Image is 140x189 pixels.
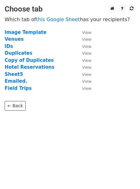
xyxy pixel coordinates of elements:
a: IDs [5,44,13,49]
small: View [82,30,91,35]
a: Field Trips [5,85,32,91]
a: View [76,78,91,84]
small: View [82,86,91,91]
a: ← Back [5,101,26,111]
a: Copy of Duplicates [5,58,54,63]
a: Duplicates [5,50,32,56]
h3: Choose tab [5,5,135,14]
a: Hotel Reservations [5,64,55,70]
a: View [76,30,91,35]
small: View [82,51,91,56]
a: Venues [5,36,24,42]
a: Sheet5 [5,71,23,77]
small: View [82,44,91,49]
a: View [76,58,91,63]
small: View [82,79,91,84]
small: View [82,65,91,70]
a: View [76,44,91,49]
a: View [76,85,91,91]
a: this Google Sheet [36,16,80,22]
small: View [82,58,91,63]
a: View [76,36,91,42]
small: View [82,37,91,42]
a: View [76,71,91,77]
a: Emailed. [5,78,27,84]
a: View [76,64,91,70]
p: Which tab of has your recipients? [5,16,135,23]
a: View [76,50,91,56]
small: View [82,72,91,77]
a: Image Template [5,30,46,35]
